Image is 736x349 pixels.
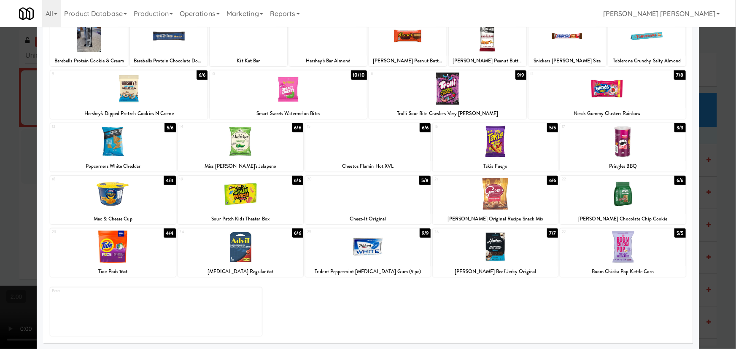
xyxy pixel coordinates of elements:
div: 6/6 [197,70,208,80]
div: Sour Patch Kids Theater Box [178,214,303,224]
div: 9/9 [515,70,526,80]
div: Mac & Cheese Cup [51,214,174,224]
div: Nerds Gummy Clusters Rainbow [530,108,685,119]
div: 17 [562,123,623,130]
div: 21 [434,176,496,183]
div: Cheez-It Original [305,214,431,224]
div: Extra [50,287,262,336]
div: 16 [434,123,496,130]
div: 23 [52,228,113,236]
div: 36/8Kit Kat Bar [210,18,287,66]
div: 10 [211,70,288,78]
div: 184/4Mac & Cheese Cup [50,176,175,224]
div: 86/7Toblerone Crunchy Salty Almond [608,18,686,66]
div: Cheetos Flamin Hot XVL [307,161,429,172]
div: 46/6Hershey's Bar Almond [289,18,367,66]
div: Tide Pods 16ct [51,266,174,277]
div: 146/6Miss [PERSON_NAME]'s Jalapeno [178,123,303,172]
div: 15 [307,123,368,130]
div: Nerds Gummy Clusters Rainbow [528,108,686,119]
div: 275/5Boom Chicka Pop Kettle Corn [560,228,685,277]
div: Trident Peppermint [MEDICAL_DATA] Gum (9 pc) [305,266,431,277]
div: Takis Fuego [433,161,558,172]
div: Miss [PERSON_NAME]'s Jalapeno [178,161,303,172]
div: Barebells Protein Chocolate Dough [131,56,206,66]
div: 165/5Takis Fuego [433,123,558,172]
div: [PERSON_NAME] Beef Jerky Original [434,266,557,277]
div: 196/6Sour Patch Kids Theater Box [178,176,303,224]
div: Mac & Cheese Cup [50,214,175,224]
div: 26 [434,228,496,236]
div: Trolli Sour Bite Crawlers Very [PERSON_NAME] [369,108,526,119]
div: 7/8 [674,70,685,80]
div: 6/6 [292,228,303,238]
div: Boom Chicka Pop Kettle Corn [561,266,684,277]
div: [PERSON_NAME] Beef Jerky Original [433,266,558,277]
div: Barebells Protein Cookie & Cream [51,56,127,66]
div: Miss [PERSON_NAME]'s Jalapeno [179,161,302,172]
div: [PERSON_NAME] Peanut Butter Filled Pretzel [450,56,525,66]
div: 24 [180,228,241,236]
div: Snickers [PERSON_NAME] Size [528,56,606,66]
div: 19 [180,176,241,183]
div: 4/4 [164,176,175,185]
div: 205/8Cheez-It Original [305,176,431,224]
div: 18 [52,176,113,183]
div: Pringles BBQ [560,161,685,172]
div: 13 [52,123,113,130]
div: 96/6Hershey's Dipped Pretzels Cookies N Creme [50,70,208,119]
div: 9/9 [420,228,431,238]
div: 25 [307,228,368,236]
div: 3/3 [674,123,685,132]
div: [MEDICAL_DATA] Regular 6ct [178,266,303,277]
div: Takis Fuego [434,161,557,172]
div: 22 [562,176,623,183]
div: Trident Peppermint [MEDICAL_DATA] Gum (9 pc) [307,266,429,277]
div: Hershey's Bar Almond [289,56,367,66]
div: 156/6Cheetos Flamin Hot XVL [305,123,431,172]
div: Barebells Protein Chocolate Dough [130,56,208,66]
div: Trolli Sour Bite Crawlers Very [PERSON_NAME] [370,108,525,119]
div: 226/6[PERSON_NAME] Chocolate Chip Cookie [560,176,685,224]
div: Tide Pods 16ct [50,266,175,277]
div: Smart Sweets Watermelon Bites [211,108,366,119]
div: 7/7 [547,228,558,238]
div: Smart Sweets Watermelon Bites [210,108,367,119]
div: [PERSON_NAME] Peanut Butter Cup [370,56,445,66]
div: Hershey's Bar Almond [291,56,366,66]
div: 20 [307,176,368,183]
div: 11 [371,70,448,78]
div: 173/3Pringles BBQ [560,123,685,172]
div: 6/6 [674,176,685,185]
div: Pringles BBQ [561,161,684,172]
div: [MEDICAL_DATA] Regular 6ct [179,266,302,277]
div: 5/6 [164,123,175,132]
div: 234/4Tide Pods 16ct [50,228,175,277]
div: 4/4 [164,228,175,238]
div: 10/10 [351,70,367,80]
div: 6/6 [547,176,558,185]
div: 66/6[PERSON_NAME] Peanut Butter Filled Pretzel [449,18,526,66]
div: 12 [530,70,607,78]
div: Kit Kat Bar [210,56,287,66]
div: 246/6[MEDICAL_DATA] Regular 6ct [178,228,303,277]
div: 119/9Trolli Sour Bite Crawlers Very [PERSON_NAME] [369,70,526,119]
div: 259/9Trident Peppermint [MEDICAL_DATA] Gum (9 pc) [305,228,431,277]
div: 14 [180,123,241,130]
div: Hershey's Dipped Pretzels Cookies N Creme [50,108,208,119]
div: Boom Chicka Pop Kettle Corn [560,266,685,277]
div: Hershey's Dipped Pretzels Cookies N Creme [51,108,206,119]
div: [PERSON_NAME] Peanut Butter Filled Pretzel [449,56,526,66]
div: 267/7[PERSON_NAME] Beef Jerky Original [433,228,558,277]
img: Micromart [19,6,34,21]
div: [PERSON_NAME] Original Recipe Snack Mix [434,214,557,224]
div: 6/6 [292,176,303,185]
div: [PERSON_NAME] Peanut Butter Cup [369,56,447,66]
div: 9 [52,70,129,78]
div: 216/6[PERSON_NAME] Original Recipe Snack Mix [433,176,558,224]
div: 27 [562,228,623,236]
div: Extra [52,287,156,295]
div: 1010/10Smart Sweets Watermelon Bites [210,70,367,119]
div: 5/8 [419,176,431,185]
div: Toblerone Crunchy Salty Almond [608,56,686,66]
